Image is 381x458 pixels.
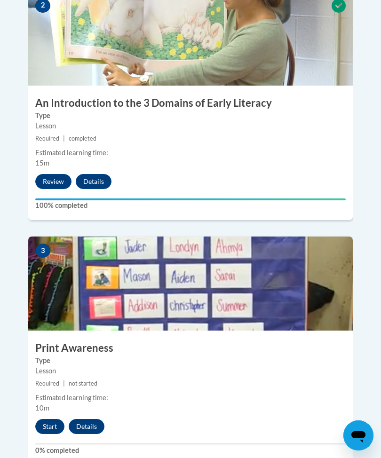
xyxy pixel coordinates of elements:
[35,111,346,121] label: Type
[69,419,104,434] button: Details
[28,96,353,111] h3: An Introduction to the 3 Domains of Early Literacy
[35,393,346,403] div: Estimated learning time:
[35,200,346,211] label: 100% completed
[35,135,59,142] span: Required
[63,135,65,142] span: |
[35,244,50,258] span: 3
[28,237,353,331] img: Course Image
[35,198,346,200] div: Your progress
[35,159,49,167] span: 15m
[35,445,346,456] label: 0% completed
[76,174,111,189] button: Details
[69,380,97,387] span: not started
[343,420,373,450] iframe: Button to launch messaging window
[35,404,49,412] span: 10m
[35,121,346,131] div: Lesson
[35,419,64,434] button: Start
[35,148,346,158] div: Estimated learning time:
[35,366,346,376] div: Lesson
[35,174,71,189] button: Review
[35,355,346,366] label: Type
[35,380,59,387] span: Required
[69,135,96,142] span: completed
[63,380,65,387] span: |
[28,341,353,355] h3: Print Awareness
